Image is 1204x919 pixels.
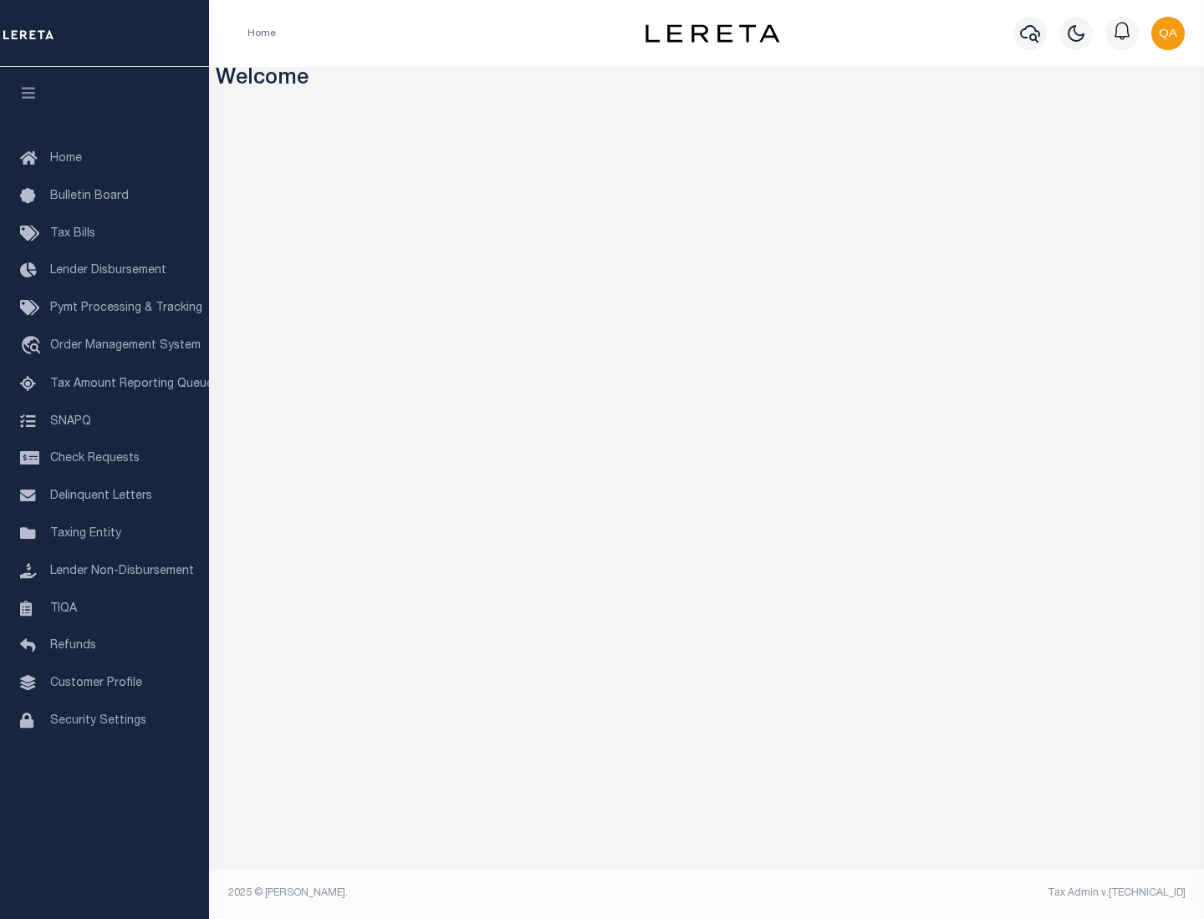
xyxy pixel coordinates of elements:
div: Tax Admin v.[TECHNICAL_ID] [719,886,1186,901]
span: Lender Disbursement [50,265,166,277]
span: Taxing Entity [50,528,121,540]
span: SNAPQ [50,415,91,427]
span: Order Management System [50,340,201,352]
span: Customer Profile [50,678,142,689]
img: svg+xml;base64,PHN2ZyB4bWxucz0iaHR0cDovL3d3dy53My5vcmcvMjAwMC9zdmciIHBvaW50ZXItZXZlbnRzPSJub25lIi... [1151,17,1185,50]
img: logo-dark.svg [645,24,779,43]
span: Security Settings [50,715,146,727]
div: 2025 © [PERSON_NAME]. [216,886,707,901]
span: Refunds [50,640,96,652]
span: TIQA [50,602,77,614]
span: Tax Amount Reporting Queue [50,378,213,390]
span: Pymt Processing & Tracking [50,302,202,314]
span: Home [50,153,82,165]
span: Bulletin Board [50,190,129,202]
li: Home [247,26,276,41]
span: Tax Bills [50,228,95,240]
span: Check Requests [50,453,140,465]
i: travel_explore [20,336,47,358]
span: Delinquent Letters [50,490,152,502]
span: Lender Non-Disbursement [50,566,194,577]
h3: Welcome [216,67,1198,93]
